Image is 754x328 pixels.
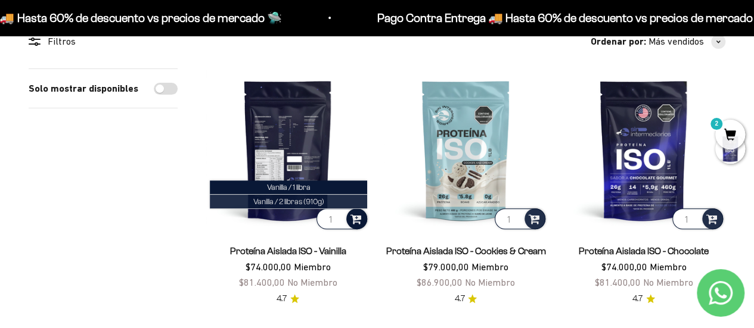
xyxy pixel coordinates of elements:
span: 4.7 [632,292,643,305]
img: Proteína Aislada ISO - Vainilla [206,68,370,232]
span: 4.7 [454,292,464,305]
span: $79.000,00 [423,261,469,272]
span: $74.000,00 [601,261,647,272]
a: 2 [715,129,745,142]
a: 4.74.7 de 5.0 estrellas [277,292,299,305]
span: Más vendidos [648,34,704,49]
span: Miembro [649,261,686,272]
span: Miembro [471,261,508,272]
a: Proteína Aislada ISO - Vainilla [230,246,346,256]
span: $74.000,00 [246,261,291,272]
span: 4.7 [277,292,287,305]
a: Proteína Aislada ISO - Cookies & Cream [386,246,545,256]
span: Vanilla / 2 libras (910g) [253,197,324,206]
a: 4.74.7 de 5.0 estrellas [632,292,655,305]
span: $86.900,00 [417,277,463,288]
label: Solo mostrar disponibles [29,81,138,96]
span: $81.400,00 [239,277,285,288]
span: $81.400,00 [594,277,640,288]
span: No Miembro [643,277,693,288]
div: Filtros [29,34,178,49]
a: 4.74.7 de 5.0 estrellas [454,292,477,305]
button: Más vendidos [648,34,725,49]
span: Miembro [294,261,331,272]
span: No Miembro [465,277,515,288]
span: Ordenar por: [591,34,646,49]
mark: 2 [709,117,724,131]
span: No Miembro [287,277,337,288]
span: Vanilla / 1 libra [267,183,311,192]
a: Proteína Aislada ISO - Chocolate [579,246,709,256]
